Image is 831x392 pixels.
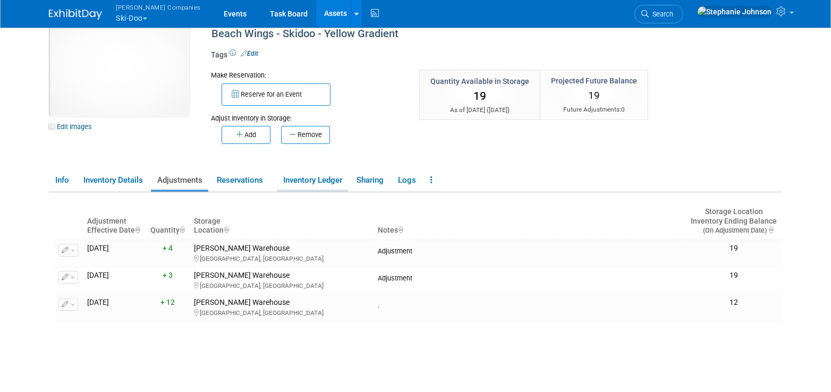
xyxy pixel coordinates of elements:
[77,171,149,190] a: Inventory Details
[49,10,189,116] img: View Images
[151,171,208,190] a: Adjustments
[83,203,146,240] th: Adjustment Effective Date : activate to sort column ascending
[83,267,146,294] td: [DATE]
[378,271,681,283] div: Adjustment
[588,89,600,101] span: 19
[194,253,369,263] div: [GEOGRAPHIC_DATA], [GEOGRAPHIC_DATA]
[160,298,175,306] span: + 12
[374,203,685,240] th: Notes : activate to sort column ascending
[83,294,146,321] td: [DATE]
[194,308,369,317] div: [GEOGRAPHIC_DATA], [GEOGRAPHIC_DATA]
[697,6,772,18] img: Stephanie Johnson
[378,244,681,255] div: Adjustment
[208,24,694,44] div: Beach Wings - Skidoo - Yellow Gradient
[690,244,778,253] div: 19
[116,2,201,13] span: [PERSON_NAME] Companies
[211,70,403,80] div: Make Reservation:
[690,298,778,308] div: 12
[210,171,275,190] a: Reservations
[277,171,348,190] a: Inventory Ledger
[163,271,173,279] span: + 3
[378,298,681,310] div: .
[211,49,694,67] div: Tags
[241,50,258,57] a: Edit
[83,240,146,267] td: [DATE]
[685,203,782,240] th: Storage LocationInventory Ending Balance (On Adjustment Date) : activate to sort column ascending
[194,244,369,263] div: [PERSON_NAME] Warehouse
[430,106,529,115] div: As of [DATE] ( )
[489,106,507,114] span: [DATE]
[551,105,637,114] div: Future Adjustments:
[222,126,270,144] button: Add
[49,171,75,190] a: Info
[649,10,673,18] span: Search
[634,5,683,23] a: Search
[430,76,529,87] div: Quantity Available in Storage
[49,9,102,20] img: ExhibitDay
[222,83,330,106] button: Reserve for an Event
[163,244,173,252] span: + 4
[211,106,403,123] div: Adjust Inventory in Storage:
[194,271,369,290] div: [PERSON_NAME] Warehouse
[551,75,637,86] div: Projected Future Balance
[194,298,369,317] div: [PERSON_NAME] Warehouse
[350,171,389,190] a: Sharing
[694,226,767,234] span: (On Adjustment Date)
[621,106,625,113] span: 0
[194,280,369,290] div: [GEOGRAPHIC_DATA], [GEOGRAPHIC_DATA]
[473,90,486,103] span: 19
[392,171,422,190] a: Logs
[49,120,96,133] a: Edit Images
[146,203,190,240] th: Quantity : activate to sort column ascending
[190,203,374,240] th: Storage Location : activate to sort column ascending
[690,271,778,280] div: 19
[281,126,330,144] button: Remove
